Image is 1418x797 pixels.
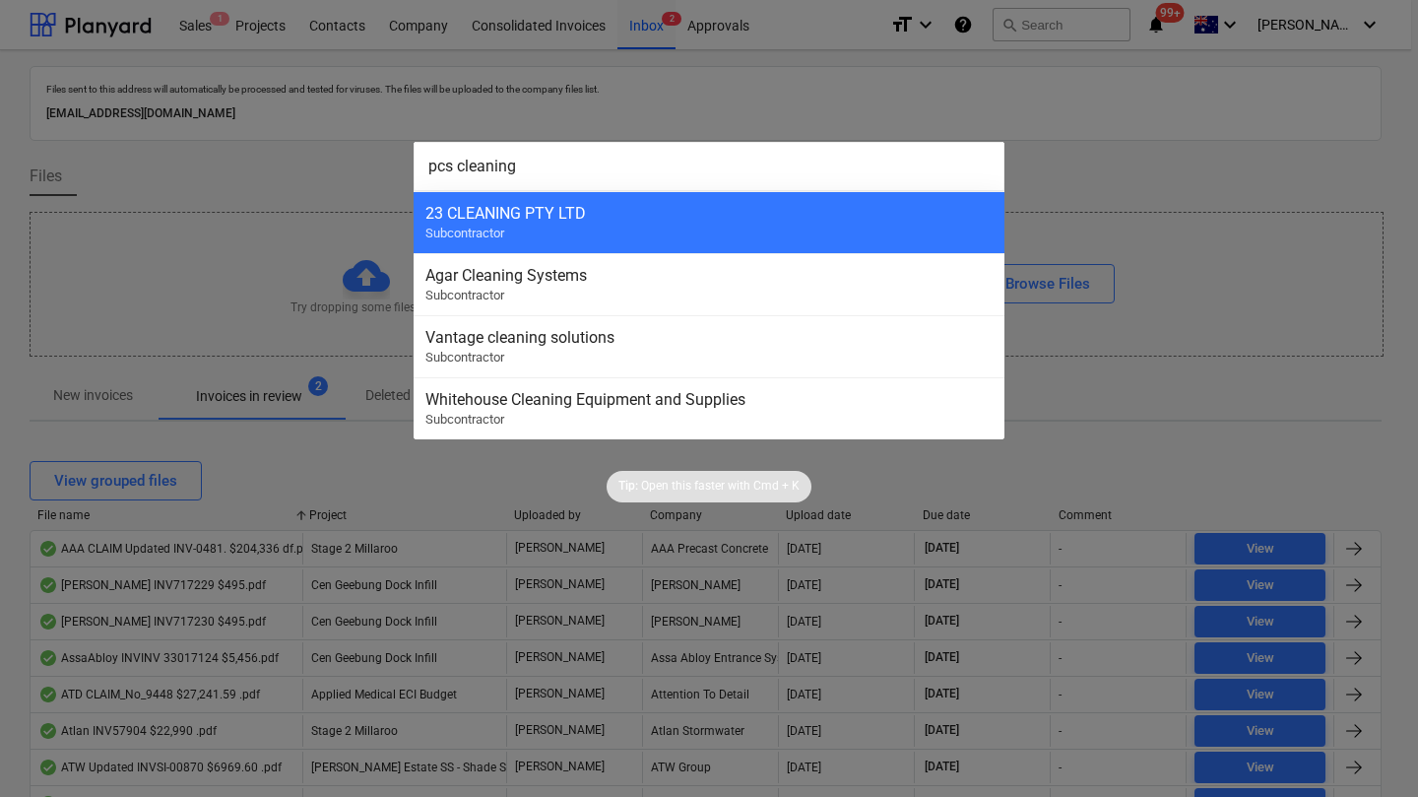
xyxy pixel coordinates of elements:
[425,412,504,427] span: Subcontractor
[425,204,993,223] div: 23 CLEANING PTY LTD
[425,266,993,285] div: Agar Cleaning Systems
[425,226,504,240] span: Subcontractor
[425,350,504,365] span: Subcontractor
[425,288,504,302] span: Subcontractor
[414,377,1004,439] div: Whitehouse Cleaning Equipment and SuppliesSubcontractor
[414,253,1004,315] div: Agar Cleaning SystemsSubcontractor
[607,471,811,502] div: Tip:Open this faster withCmd + K
[414,315,1004,377] div: Vantage cleaning solutionsSubcontractor
[414,142,1004,191] input: Search for projects, articles, contracts, Claims, subcontractors...
[425,328,993,347] div: Vantage cleaning solutions
[641,478,750,495] p: Open this faster with
[753,478,800,495] p: Cmd + K
[414,191,1004,253] div: 23 CLEANING PTY LTDSubcontractor
[618,478,638,495] p: Tip:
[1320,702,1418,797] iframe: Chat Widget
[425,390,993,409] div: Whitehouse Cleaning Equipment and Supplies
